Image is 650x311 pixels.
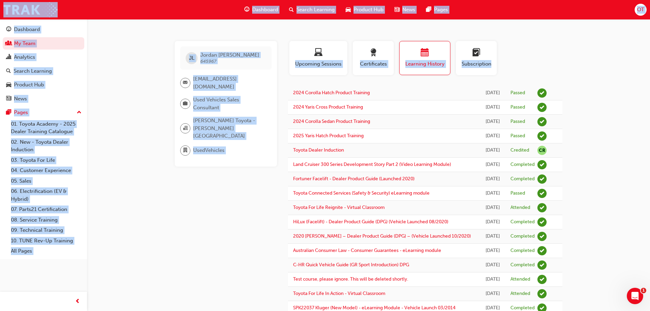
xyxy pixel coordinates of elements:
span: 1 [641,288,646,293]
a: 01. Toyota Academy - 2025 Dealer Training Catalogue [8,119,84,137]
a: My Team [3,37,84,50]
button: OT [635,4,647,16]
a: search-iconSearch Learning [284,3,340,17]
div: Attended [510,204,530,211]
span: learningRecordVerb_COMPLETE-icon [537,260,547,270]
a: 2024 Yaris Cross Product Training [293,104,363,110]
div: Dashboard [14,26,40,33]
button: DashboardMy TeamAnalyticsSearch LearningProduct HubNews [3,22,84,106]
a: SPK22037 Kluger (New Model) - eLearning Module - Vehicle Launch 03/2014 [293,305,456,311]
a: 10. TUNE Rev-Up Training [8,236,84,246]
a: Dashboard [3,23,84,36]
div: Wed Apr 16 2025 14:04:23 GMT+0800 (Australian Western Standard Time) [486,89,501,97]
span: News [402,6,415,14]
a: Search Learning [3,65,84,77]
span: Search Learning [297,6,335,14]
span: Dashboard [252,6,278,14]
span: up-icon [77,108,82,117]
button: Learning History [399,41,450,75]
div: Passed [510,104,525,111]
div: Tue Sep 19 2023 22:00:00 GMT+0800 (Australian Western Standard Time) [486,204,501,212]
div: Tue Jul 19 2022 22:00:00 GMT+0800 (Australian Western Standard Time) [486,290,501,298]
span: Jordan [PERSON_NAME] [200,52,259,58]
a: News [3,93,84,105]
a: Toyota Dealer Induction [293,147,344,153]
div: Mon Feb 20 2023 22:00:00 GMT+0800 (Australian Western Standard Time) [486,261,501,269]
span: car-icon [346,5,351,14]
span: Learning History [405,60,445,68]
a: 06. Electrification (EV & Hybrid) [8,186,84,204]
span: learningRecordVerb_COMPLETE-icon [537,160,547,169]
span: calendar-icon [421,48,429,58]
span: learningRecordVerb_ATTEND-icon [537,289,547,298]
span: [PERSON_NAME] Toyota - [PERSON_NAME][GEOGRAPHIC_DATA] [193,117,266,140]
span: learningRecordVerb_COMPLETE-icon [537,174,547,184]
span: Used Vehicles Sales Consultant [193,96,266,111]
a: Fortuner Facelift - Dealer Product Guide (Launched 2020) [293,176,415,182]
a: 02. New - Toyota Dealer Induction [8,137,84,155]
button: Pages [3,106,84,119]
span: organisation-icon [183,124,188,133]
a: C-HR Quick Vehicle Guide (GR Sport Introduction) DPG [293,262,409,268]
span: Certificates [358,60,389,68]
a: Analytics [3,51,84,63]
a: Toyota For Life In Action - Virtual Classroom [293,291,385,296]
span: learningRecordVerb_ATTEND-icon [537,203,547,212]
a: pages-iconPages [421,3,453,17]
div: Wed Jul 20 2022 12:25:25 GMT+0800 (Australian Western Standard Time) [486,275,501,283]
span: Subscription [461,60,492,68]
span: [EMAIL_ADDRESS][DOMAIN_NAME] [193,75,266,90]
a: 2020 [PERSON_NAME] – Dealer Product Guide (DPG) – (Vehicle Launched 10/2020) [293,233,471,239]
span: laptop-icon [314,48,322,58]
button: Upcoming Sessions [289,41,347,75]
span: email-icon [183,79,188,87]
span: OT [637,6,644,14]
div: Passed [510,90,525,96]
div: Passed [510,133,525,139]
div: Search Learning [14,67,52,75]
a: HiLux (Facelift) - Dealer Product Guide (DPG) (Vehicle Launched 08/2020) [293,219,448,225]
span: learningRecordVerb_PASS-icon [537,131,547,141]
span: people-icon [6,41,11,47]
span: briefcase-icon [183,99,188,108]
span: learningRecordVerb_COMPLETE-icon [537,232,547,241]
a: 2025 Yaris Hatch Product Training [293,133,364,139]
span: chart-icon [6,54,11,60]
div: Attended [510,276,530,283]
a: 2024 Corolla Hatch Product Training [293,90,370,96]
span: learningplan-icon [472,48,480,58]
span: learningRecordVerb_PASS-icon [537,103,547,112]
span: Upcoming Sessions [294,60,342,68]
a: 07. Parts21 Certification [8,204,84,215]
div: Wed Apr 16 2025 13:01:06 GMT+0800 (Australian Western Standard Time) [486,132,501,140]
span: learningRecordVerb_PASS-icon [537,189,547,198]
span: learningRecordVerb_PASS-icon [537,117,547,126]
a: car-iconProduct Hub [340,3,389,17]
span: award-icon [369,48,377,58]
div: Pages [14,109,28,116]
div: Completed [510,233,535,240]
a: guage-iconDashboard [239,3,284,17]
span: department-icon [183,146,188,155]
div: Completed [510,176,535,182]
button: Certificates [353,41,394,75]
span: learningRecordVerb_COMPLETE-icon [537,217,547,227]
span: car-icon [6,82,11,88]
div: Mon Feb 20 2023 22:00:00 GMT+0800 (Australian Western Standard Time) [486,218,501,226]
div: Passed [510,118,525,125]
span: pages-icon [426,5,431,14]
span: UsedVehicles [193,146,225,154]
span: JL [189,54,194,62]
button: Subscription [456,41,497,75]
span: search-icon [6,68,11,74]
div: Product Hub [14,81,44,89]
div: Mon Feb 20 2023 22:00:00 GMT+0800 (Australian Western Standard Time) [486,247,501,255]
img: Trak [3,2,58,17]
span: Pages [434,6,448,14]
span: null-icon [537,146,547,155]
span: prev-icon [75,297,80,306]
div: Tue Jun 18 2024 09:04:44 GMT+0800 (Australian Western Standard Time) [486,175,501,183]
div: Completed [510,262,535,268]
